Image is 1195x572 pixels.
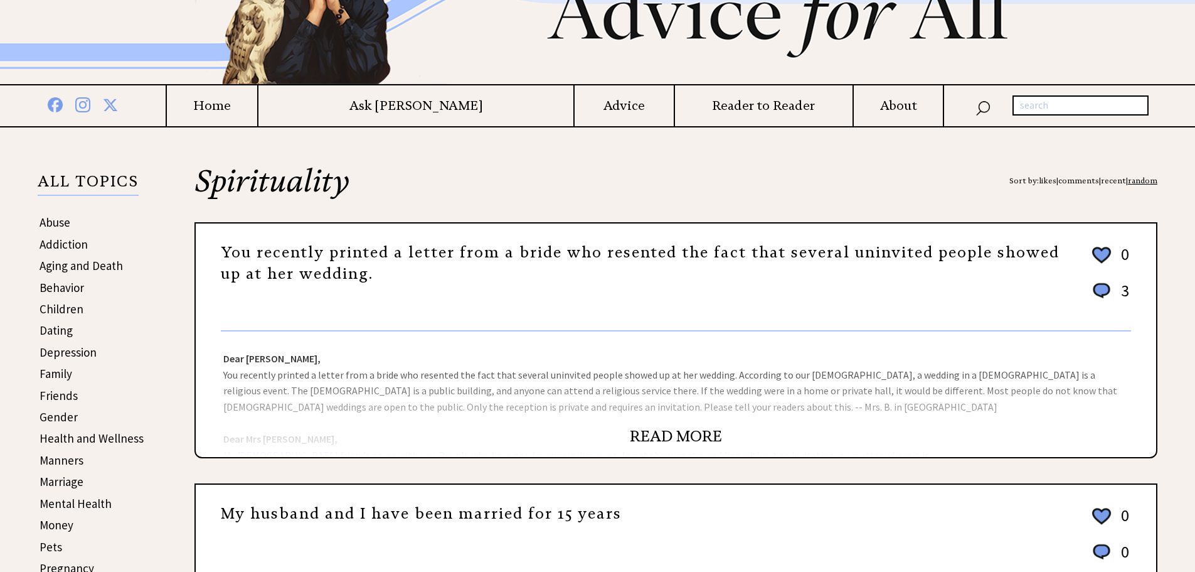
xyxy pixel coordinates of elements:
[1115,505,1130,540] td: 0
[1058,176,1099,185] a: comments
[40,323,73,338] a: Dating
[40,539,62,554] a: Pets
[1101,176,1126,185] a: recent
[675,98,853,114] a: Reader to Reader
[40,258,123,273] a: Aging and Death
[575,98,674,114] a: Advice
[1090,281,1113,301] img: message_round%201.png
[40,409,78,424] a: Gender
[103,95,118,112] img: x%20blue.png
[40,280,84,295] a: Behavior
[1009,166,1157,196] div: Sort by: | | |
[40,388,78,403] a: Friends
[194,166,1157,222] h2: Spirituality
[854,98,943,114] a: About
[40,366,72,381] a: Family
[40,215,70,230] a: Abuse
[1115,280,1130,313] td: 3
[1090,542,1113,562] img: message_round%201.png
[40,453,83,468] a: Manners
[167,98,257,114] a: Home
[975,98,991,116] img: search_nav.png
[196,332,1156,457] div: You recently printed a letter from a bride who resented the fact that several uninvited people sh...
[40,474,83,489] a: Marriage
[1115,244,1130,279] td: 0
[38,175,139,196] p: ALL TOPICS
[1090,505,1113,527] img: heart_outline%202.png
[75,95,90,112] img: instagram%20blue.png
[40,431,144,446] a: Health and Wellness
[223,352,321,365] strong: Dear [PERSON_NAME],
[1090,244,1113,266] img: heart_outline%202.png
[1039,176,1056,185] a: likes
[1128,176,1157,185] a: random
[40,237,88,252] a: Addiction
[48,95,63,112] img: facebook%20blue.png
[40,496,112,511] a: Mental Health
[40,517,73,532] a: Money
[258,98,573,114] a: Ask [PERSON_NAME]
[221,504,622,523] a: My husband and I have been married for 15 years
[1012,95,1149,116] input: search
[40,301,83,316] a: Children
[630,427,722,446] a: READ MORE
[221,243,1060,283] a: You recently printed a letter from a bride who resented the fact that several uninvited people sh...
[40,345,97,360] a: Depression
